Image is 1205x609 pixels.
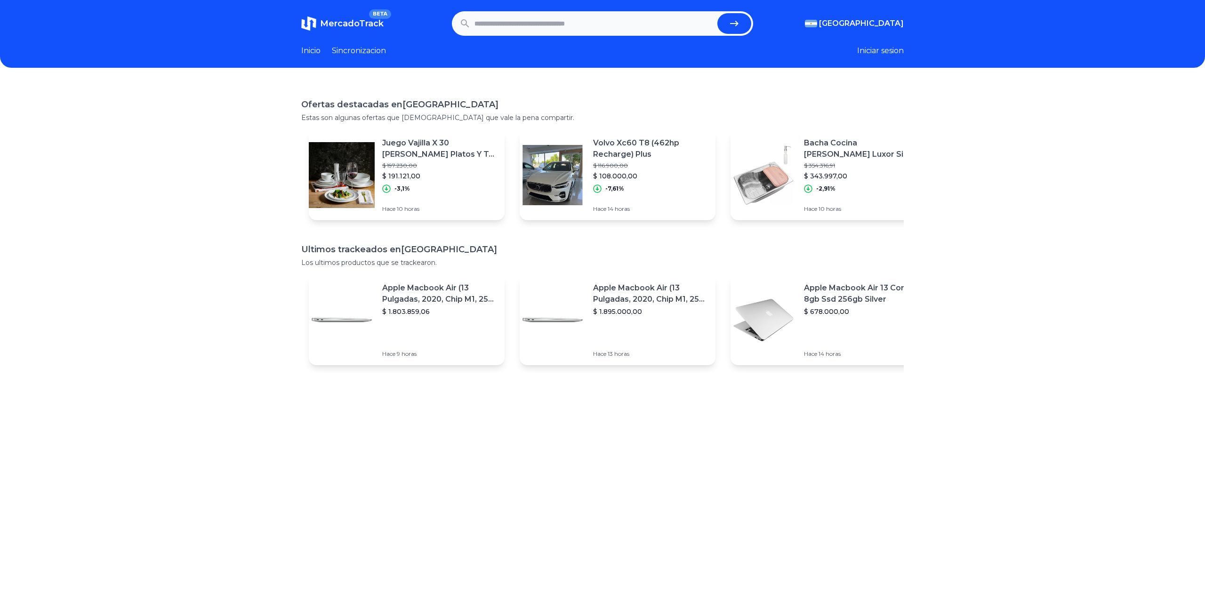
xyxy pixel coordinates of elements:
[382,205,497,213] p: Hace 10 horas
[805,20,817,27] img: Argentina
[804,205,919,213] p: Hace 10 horas
[819,18,904,29] span: [GEOGRAPHIC_DATA]
[301,16,316,31] img: MercadoTrack
[301,98,904,111] h1: Ofertas destacadas en [GEOGRAPHIC_DATA]
[857,45,904,56] button: Iniciar sesion
[593,350,708,358] p: Hace 13 horas
[593,307,708,316] p: $ 1.895.000,00
[309,287,375,353] img: Featured image
[382,307,497,316] p: $ 1.803.859,06
[382,162,497,169] p: $ 197.230,00
[301,45,321,56] a: Inicio
[593,205,708,213] p: Hace 14 horas
[520,130,715,220] a: Featured imageVolvo Xc60 T8 (462hp Recharge) Plus$ 116.900,00$ 108.000,00-7,61%Hace 14 horas
[382,282,497,305] p: Apple Macbook Air (13 Pulgadas, 2020, Chip M1, 256 Gb De Ssd, 8 Gb De Ram) - Plata
[804,350,919,358] p: Hace 14 horas
[320,18,384,29] span: MercadoTrack
[804,307,919,316] p: $ 678.000,00
[593,171,708,181] p: $ 108.000,00
[301,243,904,256] h1: Ultimos trackeados en [GEOGRAPHIC_DATA]
[804,282,919,305] p: Apple Macbook Air 13 Core I5 8gb Ssd 256gb Silver
[731,275,926,365] a: Featured imageApple Macbook Air 13 Core I5 8gb Ssd 256gb Silver$ 678.000,00Hace 14 horas
[301,113,904,122] p: Estas son algunas ofertas que [DEMOGRAPHIC_DATA] que vale la pena compartir.
[301,16,384,31] a: MercadoTrackBETA
[309,142,375,208] img: Featured image
[520,275,715,365] a: Featured imageApple Macbook Air (13 Pulgadas, 2020, Chip M1, 256 Gb De Ssd, 8 Gb De Ram) - Plata$...
[731,130,926,220] a: Featured imageBacha Cocina [PERSON_NAME] Luxor Si71 Escurr Tabla Dosif Brillo$ 354.316,91$ 343.99...
[804,137,919,160] p: Bacha Cocina [PERSON_NAME] Luxor Si71 Escurr Tabla Dosif Brillo
[805,18,904,29] button: [GEOGRAPHIC_DATA]
[593,137,708,160] p: Volvo Xc60 T8 (462hp Recharge) Plus
[593,282,708,305] p: Apple Macbook Air (13 Pulgadas, 2020, Chip M1, 256 Gb De Ssd, 8 Gb De Ram) - Plata
[394,185,410,192] p: -3,1%
[804,171,919,181] p: $ 343.997,00
[520,287,586,353] img: Featured image
[816,185,835,192] p: -2,91%
[382,137,497,160] p: Juego Vajilla X 30 [PERSON_NAME] Platos Y Te Oxford Para 6
[382,350,497,358] p: Hace 9 horas
[520,142,586,208] img: Featured image
[605,185,624,192] p: -7,61%
[731,287,796,353] img: Featured image
[369,9,391,19] span: BETA
[804,162,919,169] p: $ 354.316,91
[309,275,505,365] a: Featured imageApple Macbook Air (13 Pulgadas, 2020, Chip M1, 256 Gb De Ssd, 8 Gb De Ram) - Plata$...
[309,130,505,220] a: Featured imageJuego Vajilla X 30 [PERSON_NAME] Platos Y Te Oxford Para 6$ 197.230,00$ 191.121,00-...
[382,171,497,181] p: $ 191.121,00
[301,258,904,267] p: Los ultimos productos que se trackearon.
[332,45,386,56] a: Sincronizacion
[593,162,708,169] p: $ 116.900,00
[731,142,796,208] img: Featured image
